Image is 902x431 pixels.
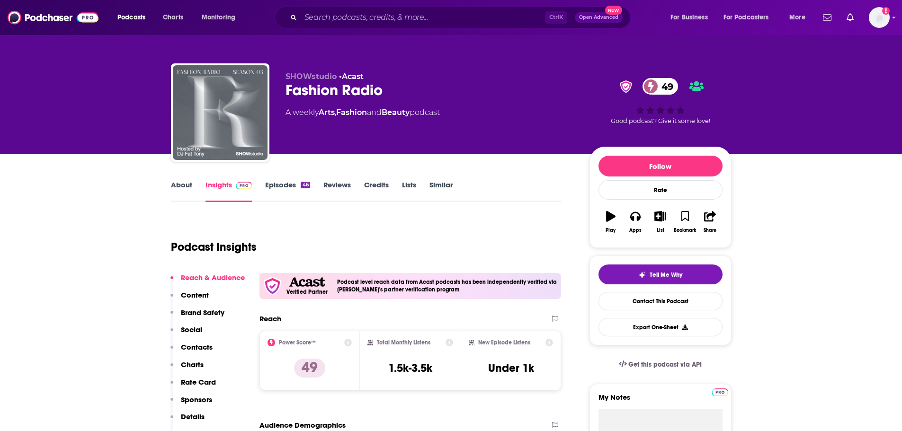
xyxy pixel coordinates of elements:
[339,72,364,81] span: •
[628,361,702,369] span: Get this podcast via API
[286,107,440,118] div: A weekly podcast
[319,108,335,117] a: Arts
[163,11,183,24] span: Charts
[286,289,328,295] h5: Verified Partner
[611,117,710,124] span: Good podcast? Give it some love!
[598,205,623,239] button: Play
[170,273,245,290] button: Reach & Audience
[286,72,337,81] span: SHOWstudio
[181,412,205,421] p: Details
[364,180,389,202] a: Credits
[598,264,723,284] button: tell me why sparkleTell Me Why
[611,353,710,376] a: Get this podcast via API
[336,108,367,117] a: Fashion
[117,11,145,24] span: Podcasts
[111,10,158,25] button: open menu
[819,9,835,26] a: Show notifications dropdown
[181,325,202,334] p: Social
[301,10,545,25] input: Search podcasts, credits, & more...
[323,180,351,202] a: Reviews
[869,7,890,28] button: Show profile menu
[697,205,722,239] button: Share
[181,378,216,387] p: Rate Card
[170,343,213,360] button: Contacts
[723,11,769,24] span: For Podcasters
[869,7,890,28] img: User Profile
[202,11,235,24] span: Monitoring
[869,7,890,28] span: Logged in as Naomiumusic
[579,15,618,20] span: Open Advanced
[598,156,723,176] button: Follow
[589,72,732,131] div: verified Badge49Good podcast? Give it some love!
[181,290,209,299] p: Content
[652,78,678,95] span: 49
[674,228,696,233] div: Bookmark
[712,388,728,396] img: Podchaser Pro
[170,395,212,413] button: Sponsors
[717,10,783,25] button: open menu
[638,271,646,279] img: tell me why sparkle
[195,10,248,25] button: open menu
[598,318,723,336] button: Export One-Sheet
[265,180,310,202] a: Episodes46
[284,7,640,28] div: Search podcasts, credits, & more...
[704,228,716,233] div: Share
[478,339,530,346] h2: New Episode Listens
[664,10,720,25] button: open menu
[181,360,204,369] p: Charts
[236,182,252,189] img: Podchaser Pro
[598,180,723,200] div: Rate
[402,180,416,202] a: Lists
[181,308,224,317] p: Brand Safety
[882,7,890,15] svg: Add a profile image
[259,421,346,430] h2: Audience Demographics
[712,387,728,396] a: Pro website
[377,339,430,346] h2: Total Monthly Listens
[843,9,857,26] a: Show notifications dropdown
[598,393,723,409] label: My Notes
[623,205,648,239] button: Apps
[301,182,310,188] div: 46
[673,205,697,239] button: Bookmark
[629,228,642,233] div: Apps
[181,273,245,282] p: Reach & Audience
[205,180,252,202] a: InsightsPodchaser Pro
[342,72,364,81] a: Acast
[488,361,534,375] h3: Under 1k
[157,10,189,25] a: Charts
[429,180,453,202] a: Similar
[606,228,616,233] div: Play
[289,277,325,287] img: Acast
[783,10,817,25] button: open menu
[170,378,216,395] button: Rate Card
[605,6,622,15] span: New
[670,11,708,24] span: For Business
[173,65,268,160] img: Fashion Radio
[171,180,192,202] a: About
[181,395,212,404] p: Sponsors
[789,11,805,24] span: More
[171,240,257,254] h1: Podcast Insights
[650,271,682,279] span: Tell Me Why
[648,205,672,239] button: List
[259,314,281,323] h2: Reach
[337,279,558,293] h4: Podcast level reach data from Acast podcasts has been independently verified via [PERSON_NAME]'s ...
[382,108,410,117] a: Beauty
[181,343,213,352] p: Contacts
[170,308,224,325] button: Brand Safety
[643,78,678,95] a: 49
[263,277,282,295] img: verfied icon
[8,9,98,26] img: Podchaser - Follow, Share and Rate Podcasts
[279,339,316,346] h2: Power Score™
[657,228,664,233] div: List
[170,290,209,308] button: Content
[617,80,635,93] img: verified Badge
[170,360,204,378] button: Charts
[545,11,567,24] span: Ctrl K
[598,292,723,310] a: Contact This Podcast
[335,108,336,117] span: ,
[170,325,202,343] button: Social
[170,412,205,430] button: Details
